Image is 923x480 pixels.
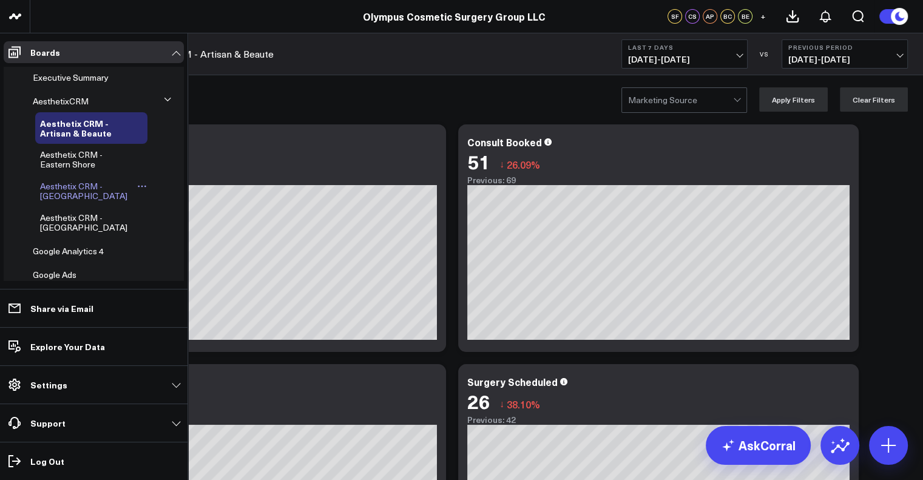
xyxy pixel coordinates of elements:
[55,415,437,425] div: Previous: 42
[840,87,908,112] button: Clear Filters
[33,246,104,256] a: Google Analytics 4
[782,39,908,69] button: Previous Period[DATE]-[DATE]
[467,135,542,149] div: Consult Booked
[40,117,112,139] span: Aesthetix CRM - Artisan & Beaute
[40,213,136,232] a: Aesthetix CRM - [GEOGRAPHIC_DATA]
[30,380,67,390] p: Settings
[33,270,76,280] a: Google Ads
[467,415,850,425] div: Previous: 42
[738,9,752,24] div: BE
[363,10,546,23] a: Olympus Cosmetic Surgery Group LLC
[40,118,135,138] a: Aesthetix CRM - Artisan & Beaute
[40,180,127,201] span: Aesthetix CRM - [GEOGRAPHIC_DATA]
[507,397,540,411] span: 38.10%
[30,456,64,466] p: Log Out
[628,44,741,51] b: Last 7 Days
[467,175,850,185] div: Previous: 69
[788,55,901,64] span: [DATE] - [DATE]
[467,390,490,412] div: 26
[760,12,766,21] span: +
[4,450,184,472] a: Log Out
[759,87,828,112] button: Apply Filters
[720,9,735,24] div: BC
[30,47,60,57] p: Boards
[30,342,105,351] p: Explore Your Data
[125,47,274,61] a: Aesthetix CRM - Artisan & Beaute
[628,55,741,64] span: [DATE] - [DATE]
[754,50,776,58] div: VS
[40,149,103,170] span: Aesthetix CRM - Eastern Shore
[756,9,770,24] button: +
[499,396,504,412] span: ↓
[33,96,89,106] a: AesthetixCRM
[40,150,134,169] a: Aesthetix CRM - Eastern Shore
[706,426,811,465] a: AskCorral
[788,44,901,51] b: Previous Period
[33,72,109,83] span: Executive Summary
[507,158,540,171] span: 26.09%
[33,269,76,280] span: Google Ads
[33,95,89,107] span: AesthetixCRM
[55,175,437,185] div: Previous: 74
[703,9,717,24] div: AP
[30,303,93,313] p: Share via Email
[621,39,748,69] button: Last 7 Days[DATE]-[DATE]
[40,212,127,233] span: Aesthetix CRM - [GEOGRAPHIC_DATA]
[33,73,109,83] a: Executive Summary
[40,181,136,201] a: Aesthetix CRM - [GEOGRAPHIC_DATA]
[467,375,558,388] div: Surgery Scheduled
[30,418,66,428] p: Support
[33,245,104,257] span: Google Analytics 4
[499,157,504,172] span: ↓
[685,9,700,24] div: CS
[467,150,490,172] div: 51
[668,9,682,24] div: SF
